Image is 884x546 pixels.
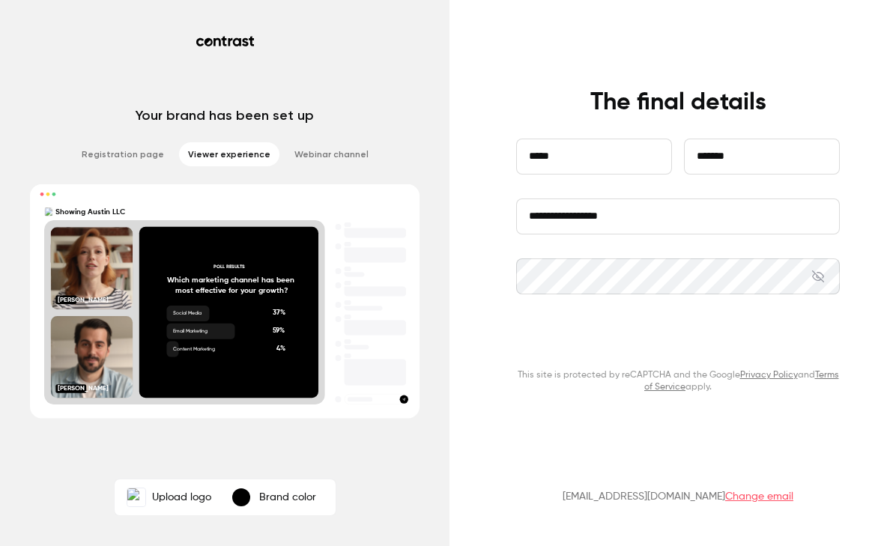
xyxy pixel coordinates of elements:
img: Showing Austin LLC [127,488,145,506]
p: Your brand has been set up [136,106,314,124]
a: Terms of Service [644,371,839,392]
label: Showing Austin LLCUpload logo [118,482,220,512]
li: Registration page [73,142,173,166]
a: Change email [725,491,793,502]
p: [EMAIL_ADDRESS][DOMAIN_NAME] [563,489,793,504]
p: Brand color [259,490,316,505]
a: Privacy Policy [740,371,798,380]
li: Viewer experience [179,142,279,166]
button: Brand color [220,482,333,512]
p: This site is protected by reCAPTCHA and the Google and apply. [516,369,840,393]
li: Webinar channel [285,142,378,166]
button: Continue [516,321,840,357]
h4: The final details [590,88,766,118]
